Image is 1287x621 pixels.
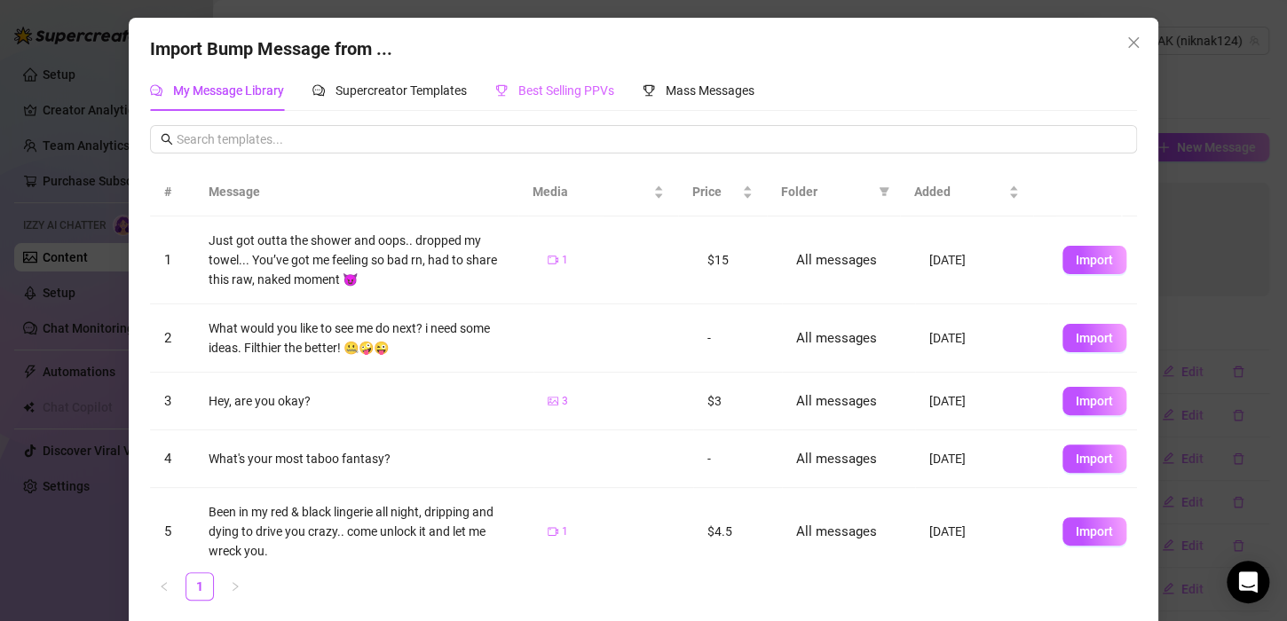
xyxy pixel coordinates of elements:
td: $3 [693,373,782,430]
span: filter [875,178,893,205]
div: Open Intercom Messenger [1227,561,1269,603]
td: [DATE] [915,373,1048,430]
span: 1 [164,252,171,268]
span: Close [1119,35,1148,50]
span: All messages [796,451,877,467]
span: search [161,133,173,145]
span: My Message Library [173,83,284,98]
td: [DATE] [915,304,1048,373]
td: $15 [693,216,782,304]
span: right [230,581,241,592]
th: Message [194,168,518,216]
span: comment [312,84,325,97]
a: 1 [186,573,213,600]
span: 3 [562,393,568,410]
div: Just got outta the shower and oops.. dropped my towel... You’ve got me feeling so bad rn, had to ... [209,231,519,289]
li: 1 [186,572,214,601]
button: Close [1119,28,1148,57]
button: right [221,572,249,601]
span: Price [692,182,738,201]
li: Next Page [221,572,249,601]
span: Import [1076,452,1113,466]
td: [DATE] [915,488,1048,576]
th: # [150,168,194,216]
span: 5 [164,523,171,539]
div: What would you like to see me do next? i need some ideas. Filthier the better! 🤐🤪😜 [209,318,519,358]
span: Import [1076,394,1113,408]
button: Import [1062,246,1126,274]
span: close [1126,35,1141,50]
span: Supercreator Templates [336,83,467,98]
span: 1 [562,523,568,540]
td: [DATE] [915,430,1048,488]
td: [DATE] [915,216,1048,304]
span: All messages [796,523,877,539]
button: Import [1062,324,1126,352]
span: video-camera [548,526,558,537]
span: Media [533,182,650,201]
td: - [693,430,782,488]
span: comment [150,84,162,97]
th: Added [900,168,1033,216]
span: Best Selling PPVs [518,83,614,98]
span: Added [914,182,1005,201]
div: Hey, are you okay? [209,391,519,411]
span: All messages [796,252,877,268]
span: trophy [495,84,508,97]
span: 2 [164,330,171,346]
button: left [150,572,178,601]
span: 3 [164,393,171,409]
span: picture [548,396,558,406]
span: Import Bump Message from ... [150,38,392,59]
div: What's your most taboo fantasy? [209,449,519,468]
th: Media [518,168,678,216]
span: Mass Messages [666,83,754,98]
span: filter [879,186,889,197]
span: Import [1076,253,1113,267]
th: Price [678,168,767,216]
span: Import [1076,524,1113,538]
span: All messages [796,330,877,346]
span: 1 [562,252,568,269]
input: Search templates... [177,130,1126,149]
button: Import [1062,387,1126,415]
span: trophy [643,84,655,97]
span: left [159,581,170,592]
span: Folder [781,182,872,201]
span: 4 [164,451,171,467]
button: Import [1062,444,1126,473]
li: Previous Page [150,572,178,601]
div: Been in my red & black lingerie all night, dripping and dying to drive you crazy.. come unlock it... [209,502,519,561]
span: video-camera [548,255,558,265]
td: $4.5 [693,488,782,576]
span: Import [1076,331,1113,345]
span: All messages [796,393,877,409]
button: Import [1062,517,1126,546]
td: - [693,304,782,373]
